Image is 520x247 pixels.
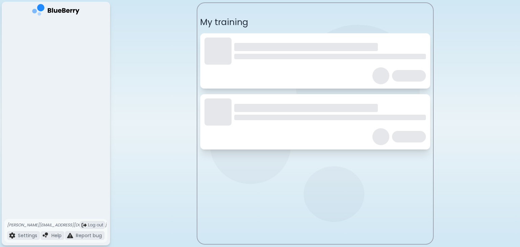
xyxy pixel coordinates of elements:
[82,223,87,228] img: logout
[67,232,73,239] img: file icon
[32,4,80,18] img: company logo
[51,232,62,239] p: Help
[18,232,37,239] p: Settings
[200,17,430,28] p: My training
[43,232,49,239] img: file icon
[88,222,103,228] span: Log out
[76,232,102,239] p: Report bug
[9,232,15,239] img: file icon
[7,222,107,228] p: [PERSON_NAME][EMAIL_ADDRESS][DOMAIN_NAME]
